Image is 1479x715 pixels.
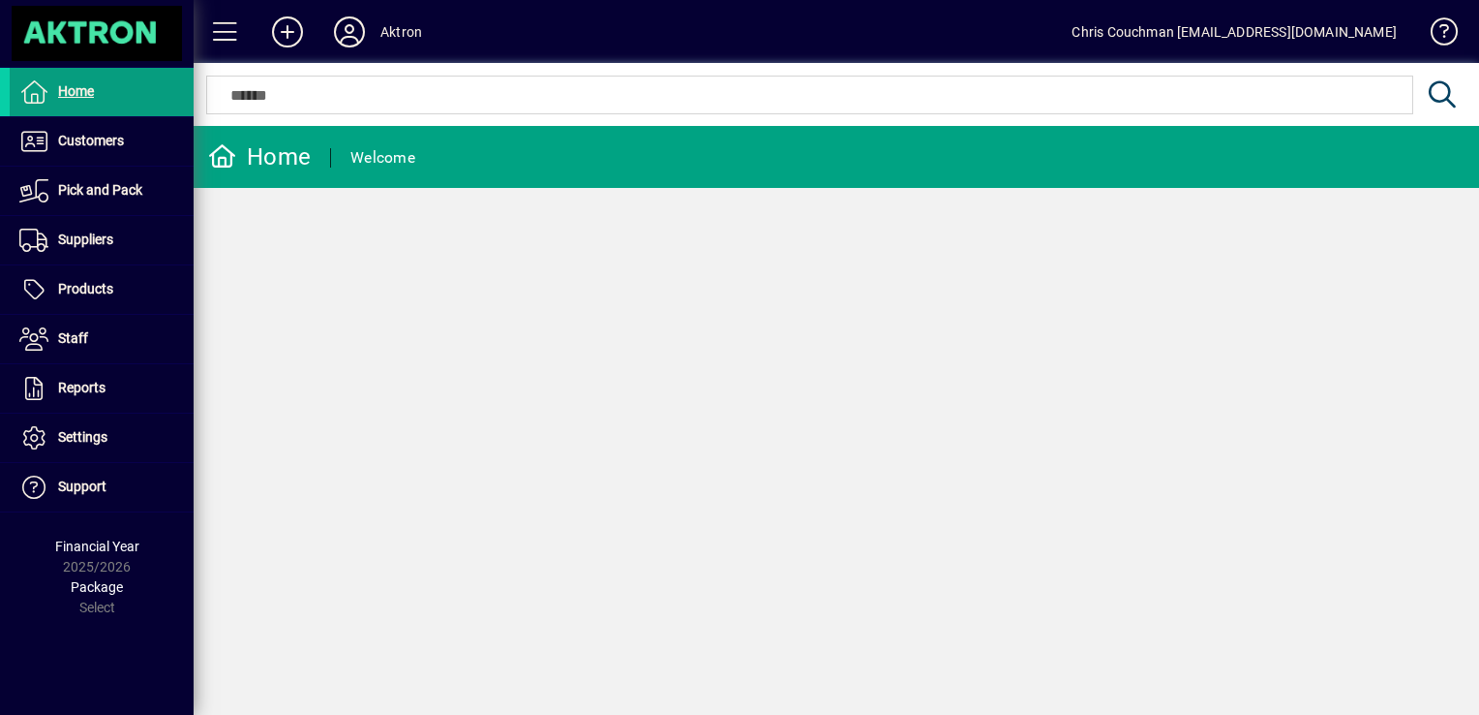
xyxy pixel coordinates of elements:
a: Suppliers [10,216,194,264]
span: Home [58,83,94,99]
a: Pick and Pack [10,167,194,215]
span: Customers [58,133,124,148]
div: Aktron [380,16,422,47]
a: Reports [10,364,194,413]
span: Products [58,281,113,296]
a: Customers [10,117,194,166]
a: Staff [10,315,194,363]
span: Settings [58,429,107,445]
span: Reports [58,380,106,395]
div: Home [208,141,311,172]
a: Products [10,265,194,314]
button: Profile [318,15,380,49]
a: Support [10,463,194,512]
span: Staff [58,330,88,346]
button: Add [257,15,318,49]
span: Support [58,479,106,494]
a: Settings [10,414,194,462]
div: Welcome [350,142,415,173]
span: Financial Year [55,539,139,554]
span: Package [71,579,123,595]
div: Chris Couchman [EMAIL_ADDRESS][DOMAIN_NAME] [1072,16,1397,47]
span: Pick and Pack [58,182,142,198]
span: Suppliers [58,232,113,247]
a: Knowledge Base [1416,4,1455,67]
